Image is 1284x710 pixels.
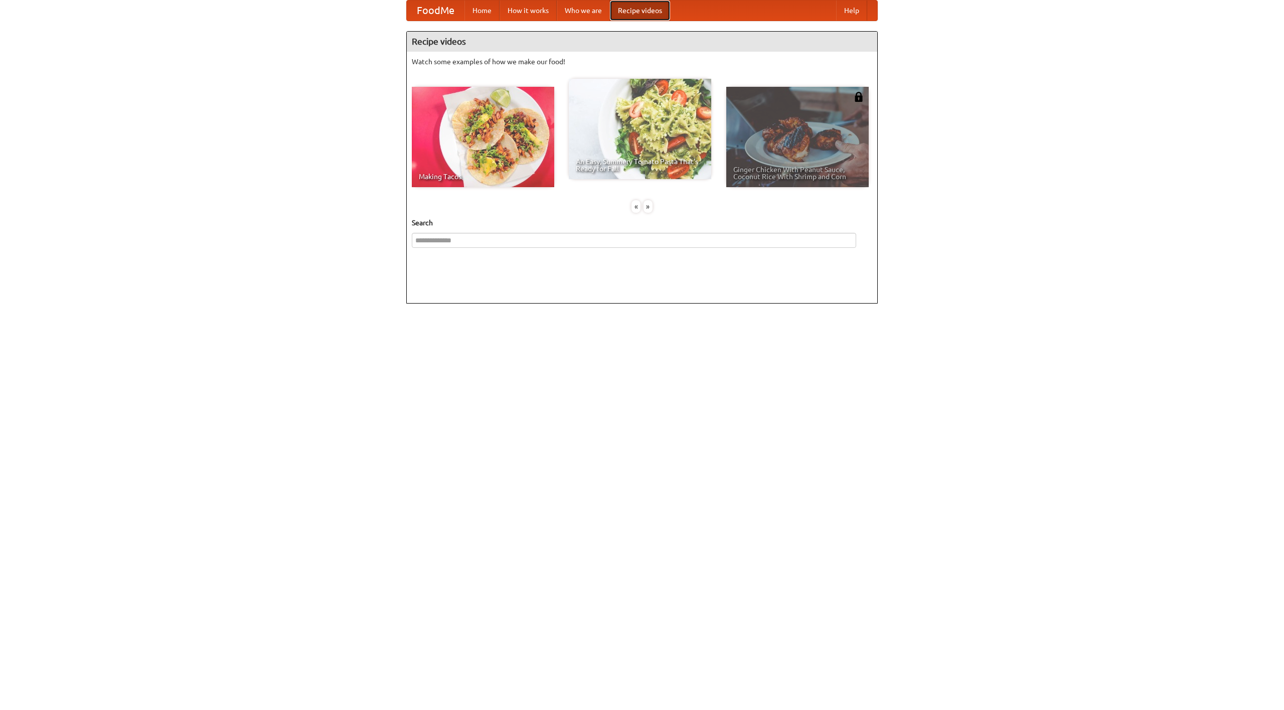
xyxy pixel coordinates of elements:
a: Making Tacos [412,87,554,187]
a: Recipe videos [610,1,670,21]
span: An Easy, Summery Tomato Pasta That's Ready for Fall [576,158,704,172]
img: 483408.png [854,92,864,102]
a: How it works [500,1,557,21]
a: Help [836,1,867,21]
div: » [644,200,653,213]
span: Making Tacos [419,173,547,180]
a: An Easy, Summery Tomato Pasta That's Ready for Fall [569,79,711,179]
a: Who we are [557,1,610,21]
div: « [631,200,640,213]
a: Home [464,1,500,21]
a: FoodMe [407,1,464,21]
p: Watch some examples of how we make our food! [412,57,872,67]
h5: Search [412,218,872,228]
h4: Recipe videos [407,32,877,52]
